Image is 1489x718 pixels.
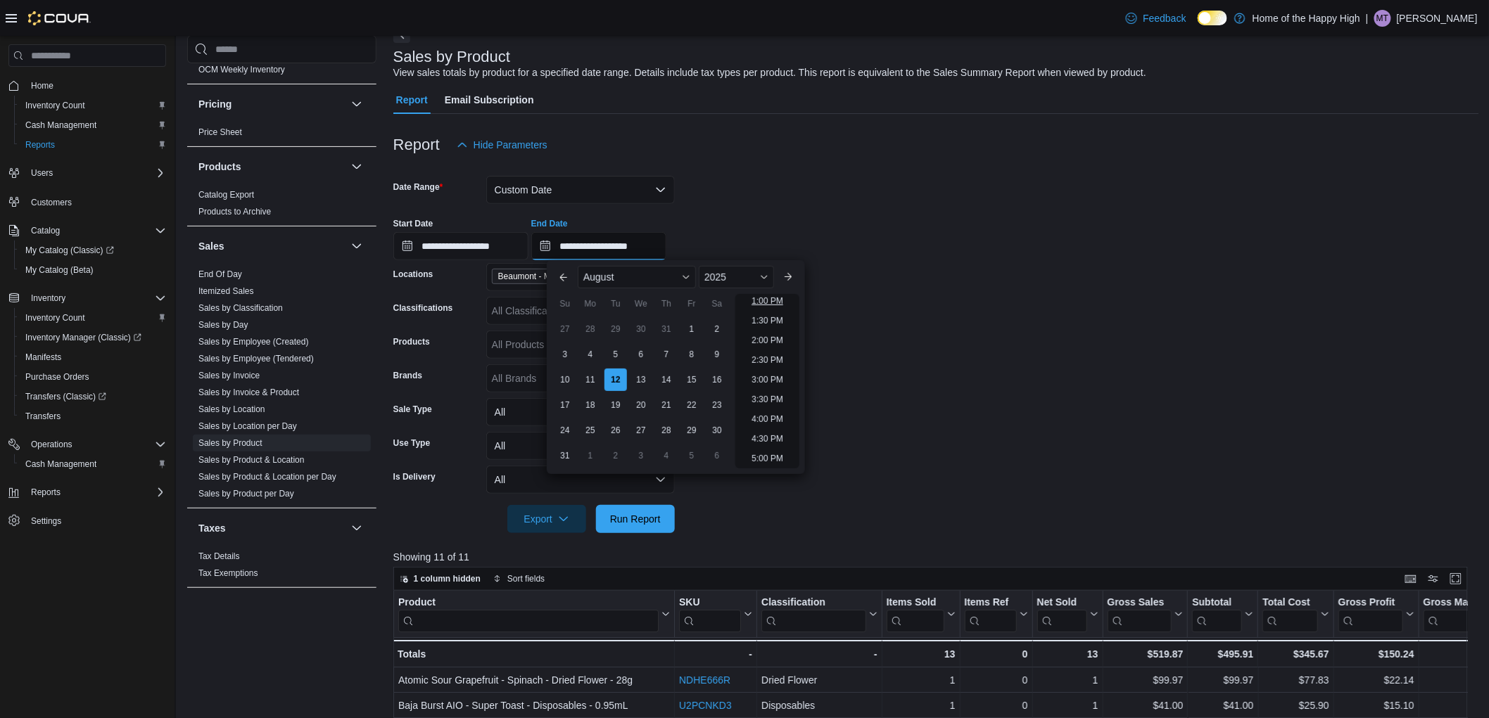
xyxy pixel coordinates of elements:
[198,521,346,535] button: Taxes
[655,444,678,467] div: day-4
[554,343,576,366] div: day-3
[3,163,172,183] button: Users
[706,368,728,391] div: day-16
[20,309,91,326] a: Inventory Count
[604,318,627,340] div: day-29
[579,293,602,315] div: Mo
[706,318,728,340] div: day-2
[25,120,96,131] span: Cash Management
[679,674,730,686] a: NDHE666R
[20,349,166,366] span: Manifests
[20,262,99,278] a: My Catalog (Beta)
[1253,10,1360,27] p: Home of the Happy High
[393,232,528,260] input: Press the down key to open a popover containing a calendar.
[887,672,956,688] div: 1
[746,371,789,388] li: 3:00 PM
[3,482,172,502] button: Reports
[1376,10,1388,27] span: MT
[198,160,241,174] h3: Products
[1447,570,1464,587] button: Enter fullscreen
[187,266,376,508] div: Sales
[31,80,53,91] span: Home
[746,293,789,309] li: 1:00 PM
[25,484,66,501] button: Reports
[198,421,297,431] a: Sales by Location per Day
[706,293,728,315] div: Sa
[554,419,576,442] div: day-24
[610,512,661,526] span: Run Report
[20,329,147,346] a: Inventory Manager (Classic)
[187,186,376,226] div: Products
[31,197,72,208] span: Customers
[679,596,741,632] div: SKU URL
[20,242,166,259] span: My Catalog (Classic)
[198,189,254,200] span: Catalog Export
[20,388,166,405] span: Transfers (Classic)
[14,96,172,115] button: Inventory Count
[1397,10,1478,27] p: [PERSON_NAME]
[393,336,430,347] label: Products
[1198,11,1227,25] input: Dark Mode
[579,318,602,340] div: day-28
[20,309,166,326] span: Inventory Count
[20,242,120,259] a: My Catalog (Classic)
[14,308,172,328] button: Inventory Count
[25,290,166,307] span: Inventory
[20,329,166,346] span: Inventory Manager (Classic)
[25,194,77,211] a: Customers
[25,484,166,501] span: Reports
[198,387,299,397] a: Sales by Invoice & Product
[25,459,96,470] span: Cash Management
[25,77,59,94] a: Home
[630,444,652,467] div: day-3
[1338,596,1403,632] div: Gross Profit
[393,471,436,482] label: Is Delivery
[655,368,678,391] div: day-14
[20,388,112,405] a: Transfers (Classic)
[604,394,627,416] div: day-19
[1198,25,1198,26] span: Dark Mode
[604,444,627,467] div: day-2
[198,353,314,364] span: Sales by Employee (Tendered)
[198,320,248,330] a: Sales by Day
[699,266,774,288] div: Button. Open the year selector. 2025 is currently selected.
[31,487,61,498] span: Reports
[761,596,866,610] div: Classification
[655,318,678,340] div: day-31
[198,239,224,253] h3: Sales
[735,294,799,468] ul: Time
[25,290,71,307] button: Inventory
[28,11,91,25] img: Cova
[1107,646,1183,662] div: $519.87
[14,135,172,155] button: Reports
[14,454,172,474] button: Cash Management
[198,421,297,432] span: Sales by Location per Day
[1262,596,1329,632] button: Total Cost
[486,466,675,494] button: All
[680,419,703,442] div: day-29
[393,370,422,381] label: Brands
[761,672,877,688] div: Dried Flower
[31,515,61,527] span: Settings
[3,75,172,96] button: Home
[396,86,428,114] span: Report
[25,513,67,530] a: Settings
[604,293,627,315] div: Tu
[1192,646,1253,662] div: $495.91
[393,404,432,415] label: Sale Type
[14,260,172,280] button: My Catalog (Beta)
[14,367,172,387] button: Purchase Orders
[198,65,285,75] a: OCM Weekly Inventory
[198,551,240,561] a: Tax Details
[630,368,652,391] div: day-13
[393,65,1146,80] div: View sales totals by product for a specified date range. Details include tax types per product. T...
[20,117,102,134] a: Cash Management
[198,521,226,535] h3: Taxes
[679,596,752,632] button: SKU
[1192,596,1253,632] button: Subtotal
[451,131,553,159] button: Hide Parameters
[531,218,568,229] label: End Date
[486,432,675,460] button: All
[20,456,166,473] span: Cash Management
[20,456,102,473] a: Cash Management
